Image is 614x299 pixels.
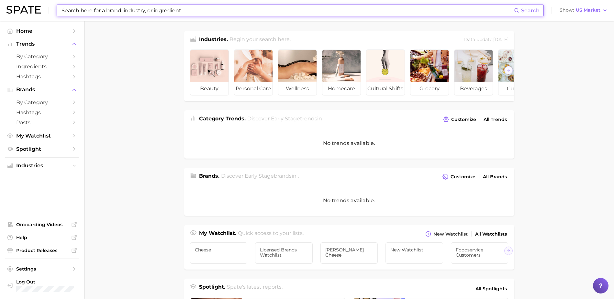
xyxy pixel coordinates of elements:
span: homecare [322,82,361,95]
a: homecare [322,50,361,95]
a: New Watchlist [385,242,443,264]
a: Hashtags [5,107,79,117]
span: Brands . [199,173,219,179]
span: beauty [190,82,229,95]
span: New Watchlist [433,231,468,237]
a: Settings [5,264,79,274]
span: Posts [16,119,68,126]
span: Spotlight [16,146,68,152]
img: SPATE [6,6,41,14]
span: by Category [16,99,68,105]
span: Customize [451,174,475,180]
button: Customize [441,172,477,181]
span: All Spotlights [475,285,507,293]
a: All Watchlists [474,230,508,238]
a: beauty [190,50,229,95]
a: [PERSON_NAME] Cheese [320,242,378,264]
span: All Watchlists [475,231,507,237]
a: Ingredients [5,61,79,72]
span: grocery [410,82,449,95]
a: Posts [5,117,79,127]
a: beverages [454,50,493,95]
a: Cheese [190,242,248,264]
span: US Market [576,8,600,12]
h1: Industries. [199,36,228,44]
span: Product Releases [16,248,68,253]
button: Industries [5,161,79,171]
span: Hashtags [16,109,68,116]
span: All Trends [484,117,507,122]
span: Cheese [195,247,243,252]
a: Product Releases [5,246,79,255]
span: culinary [498,82,537,95]
a: Help [5,233,79,242]
span: Licensed Brands Watchlist [260,247,308,258]
a: Log out. Currently logged in with e-mail trisha.hanold@schreiberfoods.com. [5,277,79,294]
span: All Brands [483,174,507,180]
button: New Watchlist [424,229,469,238]
button: Scroll Right [504,247,513,255]
a: Spotlight [5,144,79,154]
span: Customize [451,117,476,122]
a: All Spotlights [474,283,508,294]
a: All Trends [482,115,508,124]
span: Show [560,8,574,12]
a: wellness [278,50,317,95]
button: Brands [5,85,79,94]
span: by Category [16,53,68,60]
input: Search here for a brand, industry, or ingredient [61,5,514,16]
span: Help [16,235,68,240]
span: Hashtags [16,73,68,80]
h2: Spate's latest reports. [227,283,283,294]
span: [PERSON_NAME] Cheese [325,247,373,258]
span: My Watchlist [16,133,68,139]
button: Trends [5,39,79,49]
span: Ingredients [16,63,68,70]
div: Data update: [DATE] [464,36,508,44]
span: New Watchlist [390,247,438,252]
span: Discover Early Stage trends in . [247,116,324,122]
span: cultural shifts [366,82,405,95]
div: No trends available. [184,185,514,216]
a: Hashtags [5,72,79,82]
span: Home [16,28,68,34]
span: Brands [16,87,68,93]
a: culinary [498,50,537,95]
a: by Category [5,51,79,61]
span: Log Out [16,279,95,285]
div: No trends available. [184,128,514,159]
a: My Watchlist [5,131,79,141]
span: Industries [16,163,68,169]
h2: Quick access to your lists. [238,229,304,238]
a: Onboarding Videos [5,220,79,229]
span: Onboarding Videos [16,222,68,227]
a: Home [5,26,79,36]
span: Settings [16,266,68,272]
button: Scroll Right [504,66,513,74]
span: Category Trends . [199,116,246,122]
a: grocery [410,50,449,95]
a: by Category [5,97,79,107]
button: ShowUS Market [558,6,609,15]
button: Customize [441,115,477,124]
a: Licensed Brands Watchlist [255,242,313,264]
span: Foodservice Customers [456,247,504,258]
a: cultural shifts [366,50,405,95]
span: Trends [16,41,68,47]
h1: My Watchlist. [199,229,236,238]
span: beverages [454,82,493,95]
a: All Brands [481,172,508,181]
h1: Spotlight. [199,283,225,294]
span: wellness [278,82,317,95]
span: personal care [234,82,273,95]
span: Search [521,7,540,14]
a: personal care [234,50,273,95]
span: Discover Early Stage brands in . [221,173,299,179]
a: Foodservice Customers [451,242,508,264]
h2: Begin your search here. [229,36,291,44]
